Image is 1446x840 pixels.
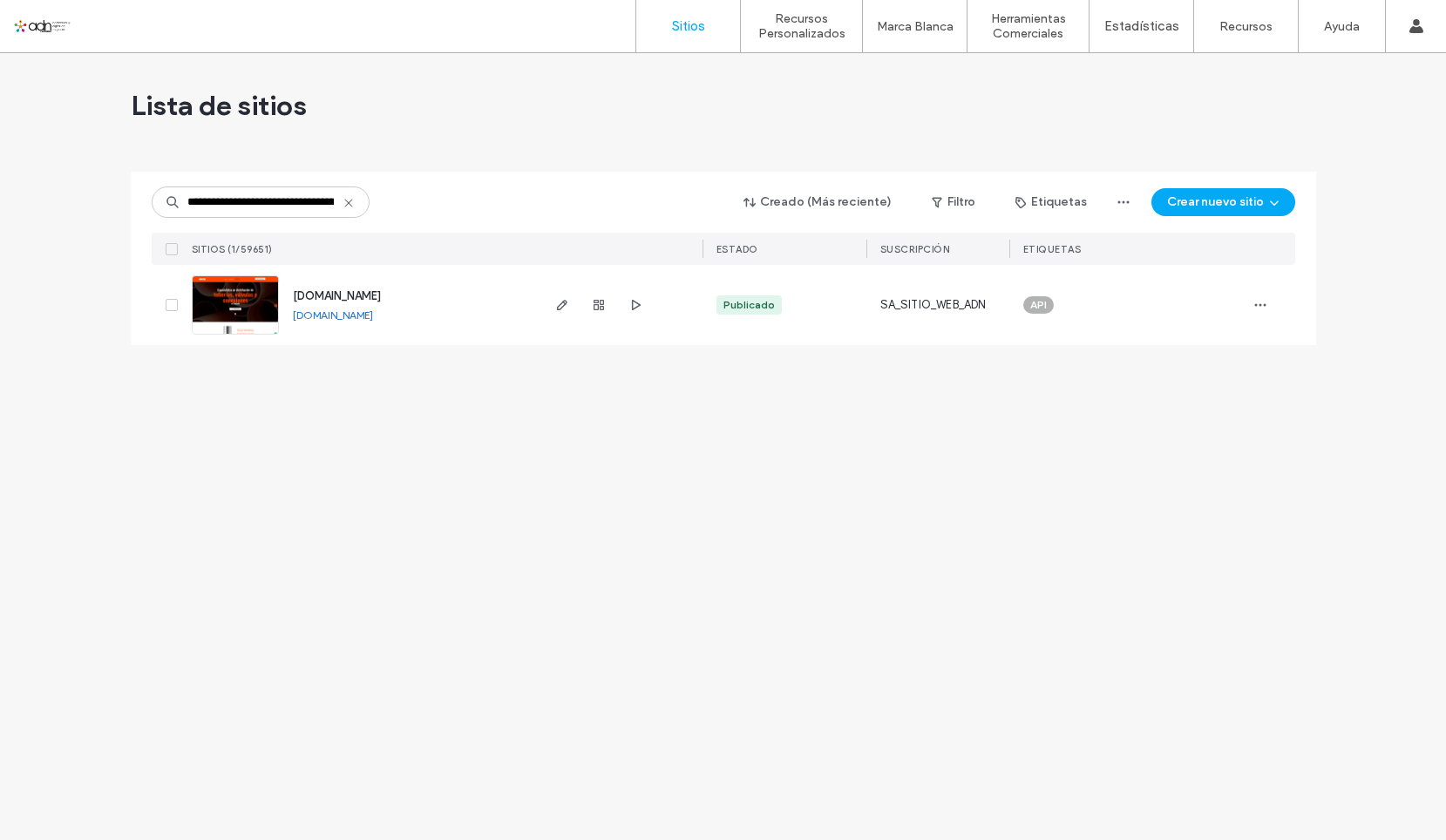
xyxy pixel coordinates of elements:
[192,243,273,255] span: SITIOS (1/59651)
[1324,19,1360,34] label: Ayuda
[914,188,993,216] button: Filtro
[293,308,373,322] a: [DOMAIN_NAME]
[723,297,775,313] div: Publicado
[1104,18,1179,34] label: Estadísticas
[967,11,1089,41] label: Herramientas Comerciales
[877,19,954,34] label: Marca Blanca
[1219,19,1273,34] label: Recursos
[1030,297,1047,313] span: API
[741,11,862,41] label: Recursos Personalizados
[672,18,705,34] label: Sitios
[729,188,907,216] button: Creado (Más reciente)
[1023,243,1082,255] span: ETIQUETAS
[293,289,381,302] a: [DOMAIN_NAME]
[880,243,950,255] span: Suscripción
[1000,188,1103,216] button: Etiquetas
[1151,188,1295,216] button: Crear nuevo sitio
[880,296,987,314] span: SA_SITIO_WEB_ADN
[716,243,758,255] span: ESTADO
[131,88,307,123] span: Lista de sitios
